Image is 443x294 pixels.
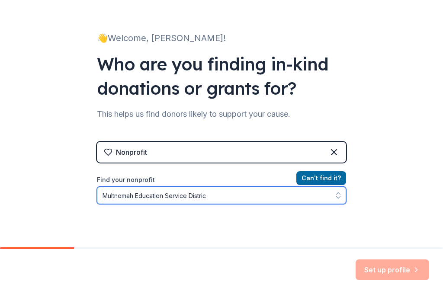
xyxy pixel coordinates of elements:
[296,171,346,185] button: Can't find it?
[97,175,346,185] label: Find your nonprofit
[97,187,346,204] input: Search by name, EIN, or city
[97,31,346,45] div: 👋 Welcome, [PERSON_NAME]!
[116,147,147,157] div: Nonprofit
[97,52,346,100] div: Who are you finding in-kind donations or grants for?
[97,107,346,121] div: This helps us find donors likely to support your cause.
